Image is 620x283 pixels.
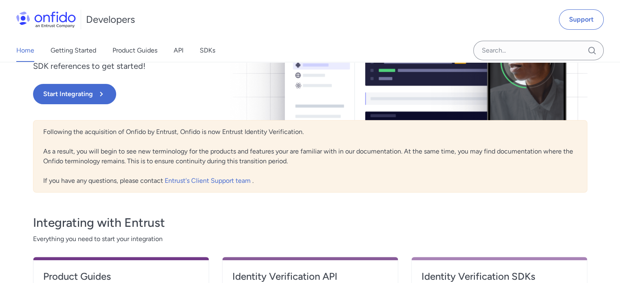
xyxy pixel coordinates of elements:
a: Product Guides [113,39,157,62]
img: Onfido Logo [16,11,76,28]
h4: Identity Verification API [232,270,388,283]
div: Following the acquisition of Onfido by Entrust, Onfido is now Entrust Identity Verification. As a... [33,120,587,193]
a: API [174,39,183,62]
a: SDKs [200,39,215,62]
span: Everything you need to start your integration [33,234,587,244]
h1: Developers [86,13,135,26]
h3: Integrating with Entrust [33,215,587,231]
button: Start Integrating [33,84,116,104]
a: Home [16,39,34,62]
a: Entrust's Client Support team [165,177,252,184]
a: Getting Started [51,39,96,62]
a: Support [559,9,604,30]
input: Onfido search input field [473,41,604,60]
h4: Identity Verification SDKs [421,270,577,283]
h4: Product Guides [43,270,199,283]
a: Start Integrating [33,84,421,104]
